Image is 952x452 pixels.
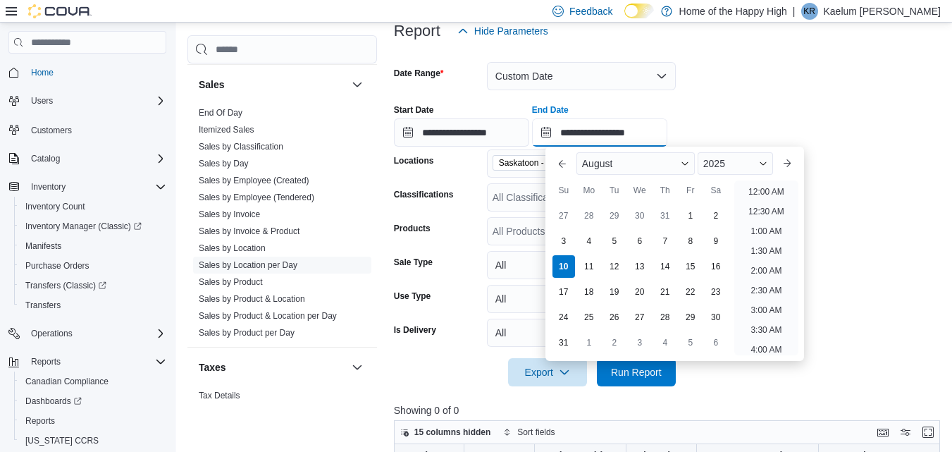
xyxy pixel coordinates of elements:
div: day-9 [705,230,727,252]
label: Locations [394,155,434,166]
span: Saskatoon - Stonebridge - Fire & Flower [499,156,609,170]
span: Dark Mode [624,18,625,19]
li: 3:00 AM [745,302,787,319]
span: Sales by Location per Day [199,259,297,271]
a: Sales by Employee (Created) [199,176,309,185]
button: Users [3,91,172,111]
div: Th [654,179,676,202]
div: Sa [705,179,727,202]
div: day-5 [603,230,626,252]
div: We [629,179,651,202]
span: Hide Parameters [474,24,548,38]
button: Previous Month [551,152,574,175]
button: 15 columns hidden [395,424,497,441]
button: Run Report [597,358,676,386]
span: Sales by Day [199,158,249,169]
li: 2:00 AM [745,262,787,279]
span: Sales by Invoice & Product [199,226,299,237]
button: Next month [776,152,798,175]
span: Manifests [20,238,166,255]
a: Sales by Product per Day [199,328,295,338]
div: day-6 [629,230,651,252]
div: day-14 [654,255,676,278]
button: Hide Parameters [452,17,554,45]
span: Purchase Orders [20,257,166,274]
button: Enter fullscreen [920,424,936,441]
label: End Date [532,104,569,116]
span: Inventory [31,181,66,193]
span: Sales by Classification [199,141,283,152]
span: 2025 [703,158,725,169]
span: Dashboards [20,393,166,410]
label: Products [394,223,431,234]
h3: Report [394,23,440,39]
div: day-2 [705,204,727,227]
a: Sales by Invoice [199,209,260,219]
a: Transfers (Classic) [20,277,112,294]
div: day-30 [629,204,651,227]
img: Cova [28,4,92,18]
button: All [487,251,676,279]
li: 4:00 AM [745,341,787,358]
label: Date Range [394,68,444,79]
div: Mo [578,179,600,202]
div: Kaelum Rudy [801,3,818,20]
div: day-4 [578,230,600,252]
span: Tax Details [199,390,240,401]
span: Inventory Count [25,201,85,212]
span: Catalog [25,150,166,167]
span: Inventory [25,178,166,195]
input: Press the down key to open a popover containing a calendar. [394,118,529,147]
div: day-3 [629,331,651,354]
button: Operations [3,324,172,343]
button: Display options [897,424,914,441]
span: Inventory Count [20,198,166,215]
p: Kaelum [PERSON_NAME] [824,3,941,20]
div: day-20 [629,281,651,303]
span: Transfers (Classic) [25,280,106,291]
li: 3:30 AM [745,322,787,338]
span: Sales by Product per Day [199,327,295,338]
div: day-28 [654,306,676,329]
a: Canadian Compliance [20,373,114,390]
span: Canadian Compliance [20,373,166,390]
button: Transfers [14,295,172,315]
a: Reports [20,413,61,429]
span: Catalog [31,153,60,164]
div: day-13 [629,255,651,278]
div: day-28 [578,204,600,227]
button: Purchase Orders [14,256,172,276]
span: Purchase Orders [25,260,89,271]
a: Sales by Employee (Tendered) [199,193,314,202]
a: Purchase Orders [20,257,95,274]
span: Reports [25,353,166,370]
button: Reports [25,353,66,370]
button: Manifests [14,236,172,256]
button: Taxes [349,359,366,376]
div: day-26 [603,306,626,329]
button: Catalog [25,150,66,167]
span: Reports [31,356,61,367]
p: | [793,3,796,20]
a: Manifests [20,238,67,255]
div: day-21 [654,281,676,303]
li: 2:30 AM [745,282,787,299]
a: Customers [25,122,78,139]
div: Taxes [187,387,377,427]
div: day-30 [705,306,727,329]
div: day-29 [679,306,702,329]
a: Inventory Manager (Classic) [14,216,172,236]
span: Reports [25,415,55,427]
div: August, 2025 [551,203,729,355]
span: Sales by Invoice [199,209,260,220]
span: Sales by Product & Location [199,293,305,305]
div: day-2 [603,331,626,354]
span: Canadian Compliance [25,376,109,387]
button: Inventory [3,177,172,197]
div: day-27 [629,306,651,329]
div: day-29 [603,204,626,227]
a: Sales by Classification [199,142,283,152]
button: Sales [199,78,346,92]
div: day-15 [679,255,702,278]
a: Sales by Location [199,243,266,253]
